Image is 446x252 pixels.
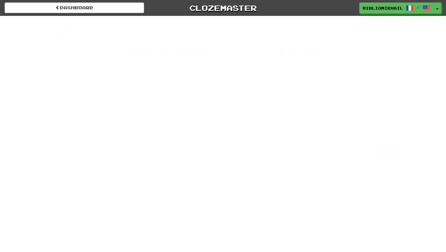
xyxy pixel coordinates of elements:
small: 1 . [145,87,149,92]
div: Mastered [361,30,400,35]
button: Round history (alt+y) [344,149,356,159]
a: BiblioMikhail / [359,2,434,14]
small: 4 . [260,122,264,127]
button: 3.dans [104,110,218,137]
div: The keys are in the drawer. [46,64,400,70]
span: dans [153,119,173,128]
span: Score: [46,31,69,36]
button: Report [374,149,400,159]
span: loin de [149,83,177,92]
small: 2 . [267,87,271,92]
button: 1.loin de [104,74,218,101]
span: le tiroir. [276,45,318,60]
button: 2.derrière [228,74,342,101]
span: par-dessus [264,119,310,128]
button: 4.par-dessus [228,110,342,137]
span: derrière [271,83,303,92]
div: / [46,20,78,28]
small: 3 . [149,122,153,127]
span: 25 % [361,30,370,35]
span: BiblioMikhail [363,5,403,11]
a: Clozemaster [153,2,293,13]
a: Dashboard [5,2,144,13]
span: __________ [204,45,276,60]
button: Help! [319,149,341,159]
span: Les clés sont [128,45,204,60]
span: 0 [72,29,78,37]
span: / [417,5,420,9]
